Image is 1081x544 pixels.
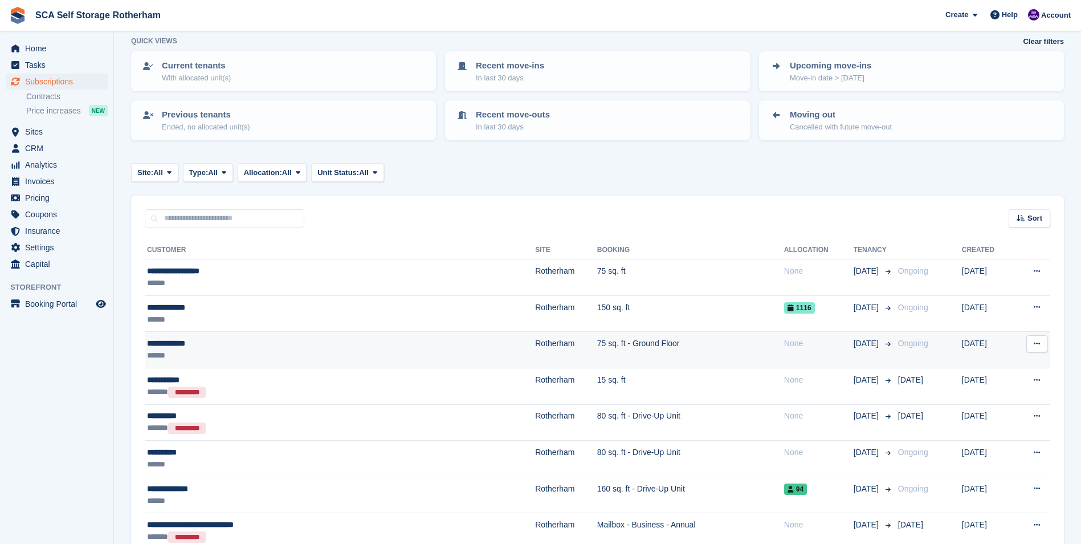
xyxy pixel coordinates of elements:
span: Ongoing [898,303,928,312]
span: Sort [1027,213,1042,224]
th: Site [535,241,597,259]
span: [DATE] [854,302,881,314]
p: Current tenants [162,59,231,72]
span: Analytics [25,157,93,173]
p: Recent move-outs [476,108,550,121]
button: Allocation: All [238,163,307,182]
div: None [784,338,854,350]
span: 94 [784,484,807,495]
span: [DATE] [854,519,881,531]
th: Allocation [784,241,854,259]
a: menu [6,157,108,173]
p: Ended, no allocated unit(s) [162,121,250,133]
span: [DATE] [854,483,881,495]
div: NEW [89,105,108,116]
span: Price increases [26,105,81,116]
p: Previous tenants [162,108,250,121]
a: menu [6,206,108,222]
a: Preview store [94,297,108,311]
span: Site: [137,167,153,178]
span: [DATE] [854,410,881,422]
a: SCA Self Storage Rotherham [31,6,165,25]
span: [DATE] [898,411,923,420]
a: Recent move-outs In last 30 days [446,102,749,139]
a: menu [6,256,108,272]
td: Rotherham [535,295,597,332]
a: menu [6,140,108,156]
span: Ongoing [898,448,928,457]
span: [DATE] [854,446,881,458]
td: Rotherham [535,368,597,404]
p: In last 30 days [476,121,550,133]
p: Move-in date > [DATE] [790,72,871,84]
h6: Quick views [131,36,177,46]
td: Rotherham [535,404,597,441]
td: [DATE] [962,404,1013,441]
a: menu [6,57,108,73]
div: None [784,410,854,422]
a: Recent move-ins In last 30 days [446,52,749,90]
span: CRM [25,140,93,156]
span: Help [1002,9,1018,21]
a: Previous tenants Ended, no allocated unit(s) [132,102,435,139]
img: stora-icon-8386f47178a22dfd0bd8f6a31ec36ba5ce8667c1dd55bd0f319d3a0aa187defe.svg [9,7,26,24]
a: menu [6,296,108,312]
td: 75 sq. ft - Ground Floor [597,332,784,368]
span: Ongoing [898,339,928,348]
span: [DATE] [898,375,923,384]
span: 1116 [784,302,815,314]
a: Current tenants With allocated unit(s) [132,52,435,90]
span: Allocation: [244,167,282,178]
a: Clear filters [1023,36,1064,47]
a: menu [6,190,108,206]
a: menu [6,124,108,140]
span: Insurance [25,223,93,239]
td: [DATE] [962,295,1013,332]
span: All [282,167,292,178]
th: Customer [145,241,535,259]
span: Home [25,40,93,56]
span: Subscriptions [25,74,93,90]
td: 80 sq. ft - Drive-Up Unit [597,404,784,441]
td: 160 sq. ft - Drive-Up Unit [597,477,784,513]
td: Rotherham [535,441,597,477]
p: Recent move-ins [476,59,544,72]
button: Site: All [131,163,178,182]
span: Ongoing [898,484,928,493]
span: [DATE] [854,265,881,277]
span: Pricing [25,190,93,206]
div: None [784,374,854,386]
span: Create [945,9,968,21]
span: Capital [25,256,93,272]
span: Invoices [25,173,93,189]
a: menu [6,223,108,239]
span: Unit Status: [317,167,359,178]
a: Price increases NEW [26,104,108,117]
span: [DATE] [854,374,881,386]
a: menu [6,239,108,255]
a: menu [6,40,108,56]
img: Kelly Neesham [1028,9,1039,21]
span: Ongoing [898,266,928,275]
td: 75 sq. ft [597,259,784,296]
span: Tasks [25,57,93,73]
td: Rotherham [535,332,597,368]
p: Cancelled with future move-out [790,121,892,133]
span: Booking Portal [25,296,93,312]
button: Unit Status: All [311,163,384,182]
span: Sites [25,124,93,140]
div: None [784,446,854,458]
a: Moving out Cancelled with future move-out [760,102,1063,139]
a: Contracts [26,91,108,102]
td: [DATE] [962,332,1013,368]
span: All [153,167,163,178]
td: 15 sq. ft [597,368,784,404]
td: [DATE] [962,477,1013,513]
th: Tenancy [854,241,894,259]
button: Type: All [183,163,233,182]
span: [DATE] [898,520,923,529]
a: menu [6,173,108,189]
span: Settings [25,239,93,255]
p: In last 30 days [476,72,544,84]
a: Upcoming move-ins Move-in date > [DATE] [760,52,1063,90]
